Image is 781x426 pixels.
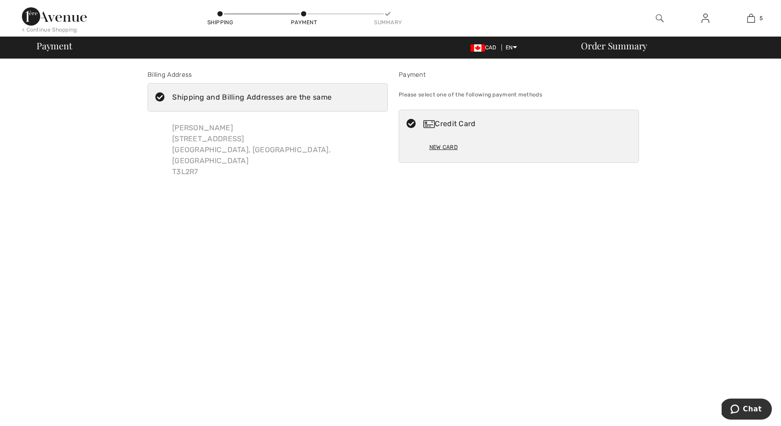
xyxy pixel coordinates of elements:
div: Payment [290,18,318,27]
a: Sign In [694,13,717,24]
a: 5 [728,13,773,24]
img: Credit Card [423,120,435,128]
div: < Continue Shopping [22,26,77,34]
span: Payment [37,41,72,50]
img: search the website [656,13,664,24]
span: CAD [470,44,500,51]
img: My Info [702,13,709,24]
div: [PERSON_NAME] [STREET_ADDRESS] [GEOGRAPHIC_DATA], [GEOGRAPHIC_DATA], [GEOGRAPHIC_DATA] T3L2R7 [165,115,388,185]
img: 1ère Avenue [22,7,87,26]
span: EN [506,44,517,51]
div: Payment [399,70,639,80]
span: 5 [760,14,763,22]
div: Order Summary [570,41,776,50]
img: Canadian Dollar [470,44,485,52]
div: Please select one of the following payment methods [399,83,639,106]
iframe: Opens a widget where you can chat to one of our agents [722,399,772,421]
div: Summary [374,18,401,27]
div: Shipping [206,18,234,27]
div: Shipping and Billing Addresses are the same [172,92,332,103]
div: Credit Card [423,118,633,129]
img: My Bag [747,13,755,24]
div: New Card [429,139,458,155]
div: Billing Address [148,70,388,80]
